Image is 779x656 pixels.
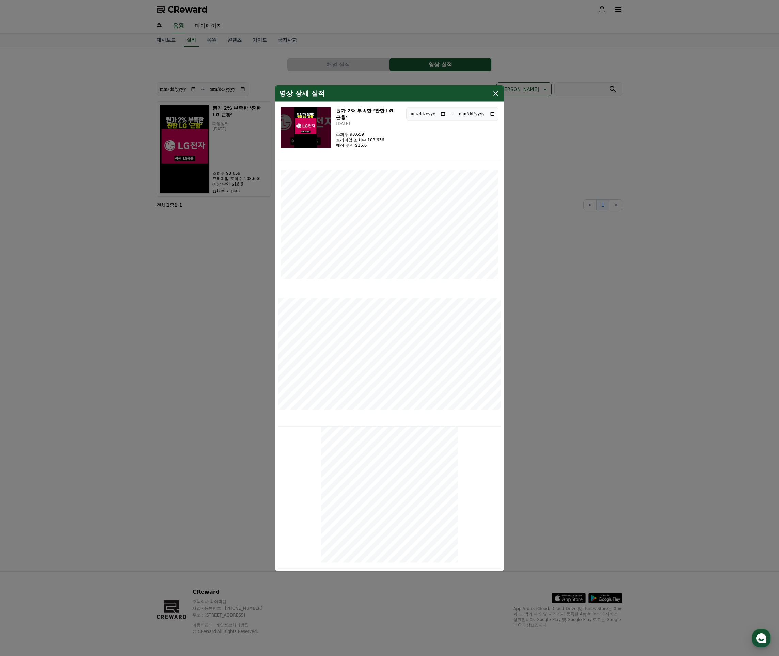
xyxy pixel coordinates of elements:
span: 대화 [62,226,70,232]
h4: 영상 상세 실적 [279,89,325,97]
span: 홈 [21,226,26,231]
a: 설정 [88,216,131,233]
p: 프리미엄 조회수 108,636 [336,137,384,142]
a: 대화 [45,216,88,233]
h3: 뭔가 2% 부족한 ‘짠한 LG 근황’ [336,107,400,121]
div: modal [275,85,504,571]
img: 뭔가 2% 부족한 ‘짠한 LG 근황’ [281,107,331,148]
a: 홈 [2,216,45,233]
span: 설정 [105,226,113,231]
p: [DATE] [336,121,400,126]
p: 조회수 93,659 [336,131,384,137]
p: 예상 수익 $16.6 [336,142,384,148]
p: ~ [450,110,455,118]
